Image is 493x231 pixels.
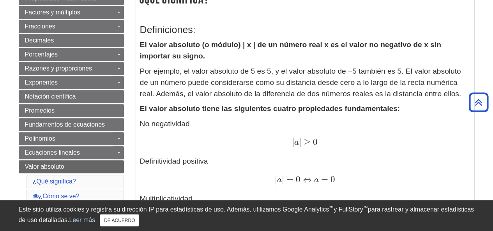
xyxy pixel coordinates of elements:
[25,93,76,100] font: Notación científica
[25,37,54,44] font: Decimales
[277,176,282,184] font: a
[69,217,95,223] a: Leer más
[304,137,311,147] font: ≥
[321,174,328,185] font: =
[25,107,55,114] font: Promedios
[25,135,55,142] font: Polinomios
[19,146,124,159] a: Ecuaciones lineales
[466,97,491,108] a: Volver arriba
[329,205,334,210] font: ™
[19,104,124,117] a: Promedios
[140,157,208,165] font: Definitividad positiva
[19,62,124,75] a: Razones y proporciones
[140,41,441,60] font: El valor absoluto (o módulo) | x | de un número real x es el valor no negativo de x sin importar ...
[294,138,299,147] font: a
[25,51,58,58] font: Porcentajes
[363,205,368,210] font: ™
[25,79,58,86] font: Exponentes
[313,137,318,147] font: 0
[25,23,55,30] font: Fracciones
[25,163,64,170] font: Valor absoluto
[292,137,294,147] font: |
[33,193,80,199] a: ¿Cómo se ve?
[19,206,474,223] font: para rastrear y almacenar estadísticas de uso detalladas.
[100,214,139,226] button: Cerca
[19,20,124,33] a: Fracciones
[140,67,461,98] font: Por ejemplo, el valor absoluto de 5 es 5, y el valor absoluto de −5 también es 5. El valor absolu...
[104,218,135,223] font: DE ACUERDO
[19,34,124,47] a: Decimales
[25,121,105,128] font: Fundamentos de ecuaciones
[303,174,312,185] font: ⇔
[19,118,124,131] a: Fundamentos de ecuaciones
[19,206,329,213] font: Este sitio utiliza cookies y registra su dirección IP para estadísticas de uso. Además, utilizamo...
[282,174,284,185] font: |
[140,194,193,203] font: Multiplicatividad
[334,206,363,213] font: y FullStory
[19,48,124,61] a: Porcentajes
[275,174,277,185] font: |
[19,90,124,103] a: Notación científica
[140,104,400,113] font: El valor absoluto tiene las siguientes cuatro propiedades fundamentales:
[19,6,124,19] a: Factores y múltiplos
[19,76,124,89] a: Exponentes
[19,132,124,145] a: Polinomios
[299,137,301,147] font: |
[25,65,92,72] font: Razones y proporciones
[25,9,80,16] font: Factores y múltiplos
[140,120,190,128] font: No negatividad
[296,174,300,185] font: 0
[330,174,335,185] font: 0
[25,149,80,156] font: Ecuaciones lineales
[33,178,76,185] a: ¿Qué significa?
[140,24,196,35] font: Definiciones:
[39,193,80,199] font: ¿Cómo se ve?
[314,176,319,184] font: a
[19,160,124,173] a: Valor absoluto
[286,174,293,185] font: =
